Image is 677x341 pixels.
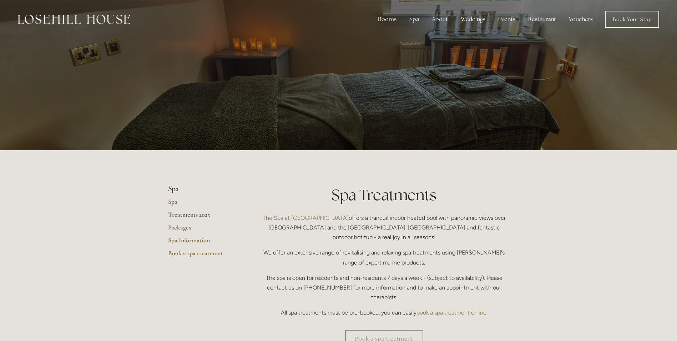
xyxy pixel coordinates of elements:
[18,15,130,24] img: Losehill House
[168,236,236,249] a: Spa Information
[259,273,509,302] p: The spa is open for residents and non-residents 7 days a week - (subject to availability). Please...
[455,12,491,26] div: Weddings
[404,12,425,26] div: Spa
[522,12,562,26] div: Restaurant
[416,309,486,316] a: book a spa treatment online
[426,12,454,26] div: About
[168,198,236,211] a: Spa
[259,308,509,317] p: All spa treatments must be pre-booked, you can easily .
[168,211,236,223] a: Treatments 2025
[563,12,598,26] a: Vouchers
[605,11,659,28] a: Book Your Stay
[168,223,236,236] a: Packages
[372,12,402,26] div: Rooms
[259,248,509,267] p: We offer an extensive range of revitalising and relaxing spa treatments using [PERSON_NAME]'s ran...
[168,184,236,194] li: Spa
[259,213,509,242] p: offers a tranquil indoor heated pool with panoramic views over [GEOGRAPHIC_DATA] and the [GEOGRAP...
[263,214,349,221] a: The Spa at [GEOGRAPHIC_DATA]
[168,249,236,262] a: Book a spa treatment
[259,184,509,206] h1: Spa Treatments
[492,12,521,26] div: Events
